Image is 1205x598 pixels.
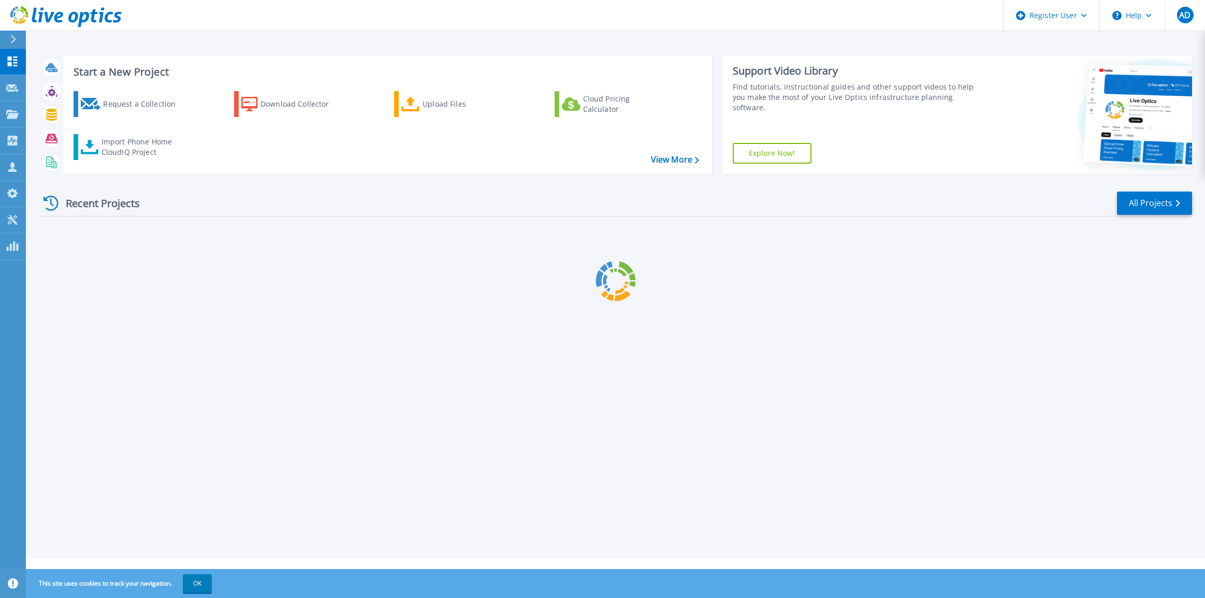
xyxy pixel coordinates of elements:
[733,143,811,164] a: Explore Now!
[40,191,154,216] div: Recent Projects
[394,91,510,117] a: Upload Files
[423,94,505,114] div: Upload Files
[555,91,670,117] a: Cloud Pricing Calculator
[183,574,212,593] button: OK
[74,91,189,117] a: Request a Collection
[234,91,350,117] a: Download Collector
[733,82,975,113] div: Find tutorials, instructional guides and other support videos to help you make the most of your L...
[1179,11,1191,19] span: AD
[733,64,975,78] div: Support Video Library
[28,574,212,593] span: This site uses cookies to track your navigation.
[583,94,666,114] div: Cloud Pricing Calculator
[260,94,343,114] div: Download Collector
[1117,192,1192,215] a: All Projects
[101,137,182,157] div: Import Phone Home CloudIQ Project
[74,66,699,78] h3: Start a New Project
[651,155,699,165] a: View More
[103,94,186,114] div: Request a Collection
